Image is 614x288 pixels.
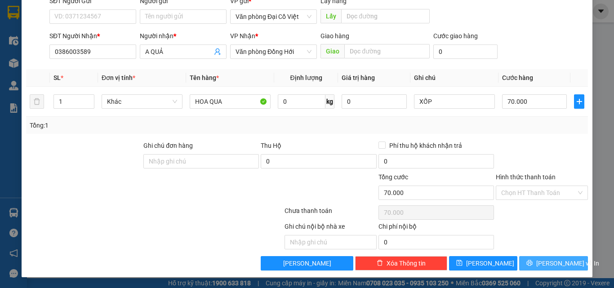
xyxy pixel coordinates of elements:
div: SĐT Người Nhận [49,31,136,41]
span: delete [377,260,383,267]
span: Cước hàng [502,74,533,81]
span: Giá trị hàng [342,74,375,81]
th: Ghi chú [410,69,498,87]
span: printer [526,260,533,267]
div: Ghi chú nội bộ nhà xe [285,222,377,235]
span: VP Nhận [230,32,255,40]
span: Khác [107,95,177,108]
div: Người nhận [140,31,227,41]
button: deleteXóa Thông tin [355,256,447,270]
span: save [456,260,463,267]
span: Đơn vị tính [102,74,135,81]
div: Tổng: 1 [30,120,238,130]
span: Giao hàng [320,32,349,40]
button: save[PERSON_NAME] [449,256,518,270]
span: plus [574,98,584,105]
button: delete [30,94,44,109]
h2: C1SGNZ1M [5,52,72,67]
span: Xóa Thông tin [387,258,426,268]
span: Lấy [320,9,341,23]
span: Phí thu hộ khách nhận trả [386,141,466,151]
span: [PERSON_NAME] và In [536,258,599,268]
span: Văn phòng Đại Cồ Việt [236,10,311,23]
label: Cước giao hàng [433,32,478,40]
h2: VP Nhận: Văn phòng Đồng Hới [47,52,217,137]
button: plus [574,94,584,109]
span: Văn phòng Đồng Hới [236,45,311,58]
input: Ghi chú đơn hàng [143,154,259,168]
input: 0 [342,94,406,109]
input: Cước giao hàng [433,44,498,59]
button: printer[PERSON_NAME] và In [519,256,588,270]
input: Dọc đường [344,44,430,58]
div: Chưa thanh toán [284,206,378,222]
input: Dọc đường [341,9,430,23]
input: VD: Bàn, Ghế [190,94,271,109]
span: kg [325,94,334,109]
span: Tên hàng [190,74,219,81]
span: Tổng cước [378,173,408,181]
label: Ghi chú đơn hàng [143,142,193,149]
span: user-add [214,48,221,55]
span: SL [53,74,61,81]
span: Giao [320,44,344,58]
span: [PERSON_NAME] [283,258,331,268]
b: [PERSON_NAME] [54,21,151,36]
span: Thu Hộ [261,142,281,149]
div: Chi phí nội bộ [378,222,494,235]
input: Ghi Chú [414,94,495,109]
span: [PERSON_NAME] [466,258,514,268]
label: Hình thức thanh toán [496,173,556,181]
button: [PERSON_NAME] [261,256,353,270]
span: Định lượng [290,74,322,81]
img: logo.jpg [5,7,50,52]
input: Nhập ghi chú [285,235,377,249]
